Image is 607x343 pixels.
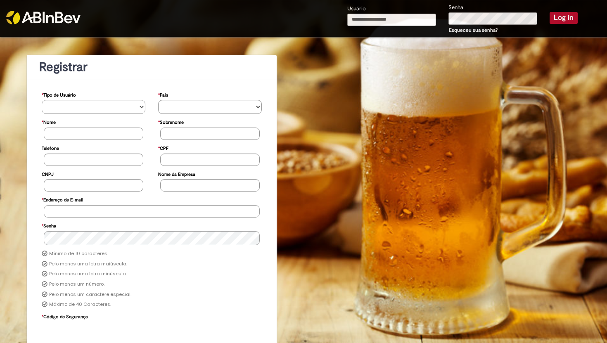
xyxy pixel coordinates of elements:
[347,5,366,13] label: Usuário
[448,4,463,12] label: Senha
[42,193,83,205] label: Endereço de E-mail
[158,168,195,180] label: Nome da Empresa
[42,168,54,180] label: CNPJ
[449,27,498,33] a: Esqueceu sua senha?
[49,261,127,267] label: Pelo menos uma letra maiúscula.
[42,219,56,231] label: Senha
[550,12,578,24] button: Log in
[158,116,184,128] label: Sobrenome
[42,88,76,100] label: Tipo de Usuário
[158,88,168,100] label: País
[42,310,88,322] label: Código de Segurança
[49,271,127,277] label: Pelo menos uma letra minúscula.
[49,291,131,298] label: Pelo menos um caractere especial.
[158,142,168,154] label: CPF
[42,142,59,154] label: Telefone
[49,301,111,308] label: Máximo de 40 Caracteres.
[42,116,56,128] label: Nome
[49,251,108,257] label: Mínimo de 10 caracteres.
[49,281,104,288] label: Pelo menos um número.
[6,11,81,24] img: ABInbev-white.png
[39,60,264,74] h1: Registrar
